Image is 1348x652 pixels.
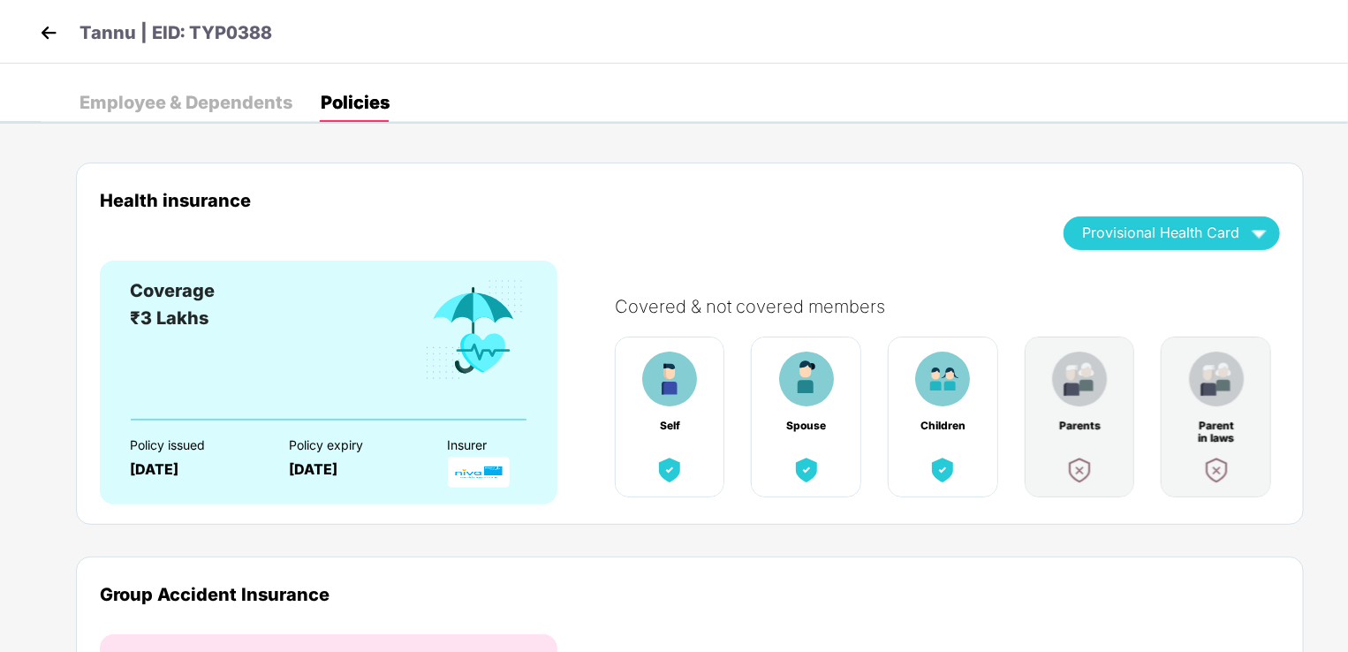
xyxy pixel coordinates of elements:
img: benefitCardImg [779,352,834,406]
img: benefitCardImg [927,454,958,486]
img: benefitCardImg [1052,352,1107,406]
p: Tannu | EID: TYP0388 [80,19,272,47]
img: benefitCardImg [654,454,685,486]
div: Policy expiry [289,438,417,452]
span: Provisional Health Card [1082,228,1239,238]
div: Children [920,420,966,432]
img: benefitCardImg [1200,454,1232,486]
img: benefitCardImg [422,277,526,383]
img: benefitCardImg [1189,352,1244,406]
div: Parents [1056,420,1102,432]
img: benefitCardImg [791,454,822,486]
div: Self [647,420,693,432]
div: Coverage [130,277,215,305]
img: back [35,19,62,46]
div: [DATE] [130,461,258,478]
img: benefitCardImg [642,352,697,406]
img: benefitCardImg [915,352,970,406]
div: Policies [321,94,390,111]
div: Covered & not covered members [615,296,1298,317]
div: Insurer [448,438,576,452]
img: benefitCardImg [1064,454,1095,486]
span: ₹3 Lakhs [130,307,208,329]
div: Health insurance [100,190,1037,210]
button: Provisional Health Card [1064,216,1280,250]
div: Parent in laws [1193,420,1239,432]
div: Policy issued [130,438,258,452]
img: InsurerLogo [448,457,510,488]
div: Group Accident Insurance [100,584,1280,604]
div: Spouse [784,420,829,432]
div: [DATE] [289,461,417,478]
img: wAAAAASUVORK5CYII= [1244,217,1275,248]
div: Employee & Dependents [80,94,292,111]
